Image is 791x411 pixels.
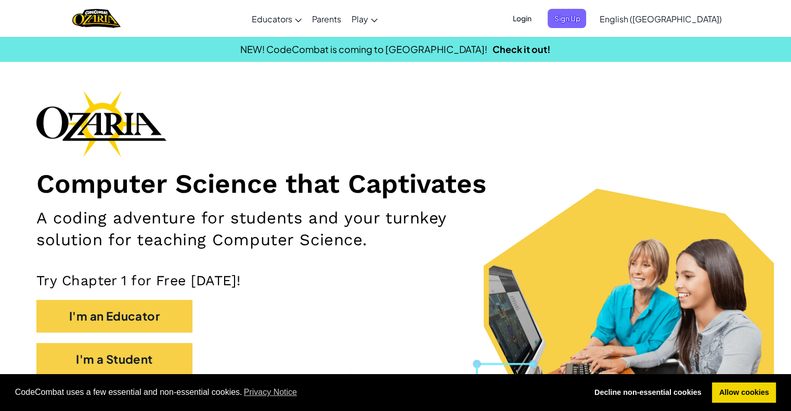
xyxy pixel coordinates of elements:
[36,207,517,251] h2: A coding adventure for students and your turnkey solution for teaching Computer Science.
[599,14,721,24] span: English ([GEOGRAPHIC_DATA])
[36,300,192,333] button: I'm an Educator
[240,43,487,55] span: NEW! CodeCombat is coming to [GEOGRAPHIC_DATA]!
[492,43,551,55] a: Check it out!
[594,5,727,33] a: English ([GEOGRAPHIC_DATA])
[72,8,121,29] img: Home
[36,90,166,157] img: Ozaria branding logo
[506,9,537,28] button: Login
[36,343,192,376] button: I'm a Student
[242,385,299,400] a: learn more about cookies
[548,9,586,28] button: Sign Up
[15,385,579,400] span: CodeCombat uses a few essential and non-essential cookies.
[36,272,755,289] p: Try Chapter 1 for Free [DATE]!
[587,382,708,403] a: deny cookies
[352,14,368,24] span: Play
[712,382,776,403] a: allow cookies
[346,5,383,33] a: Play
[247,5,307,33] a: Educators
[36,167,755,200] h1: Computer Science that Captivates
[307,5,346,33] a: Parents
[72,8,121,29] a: Ozaria by CodeCombat logo
[252,14,292,24] span: Educators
